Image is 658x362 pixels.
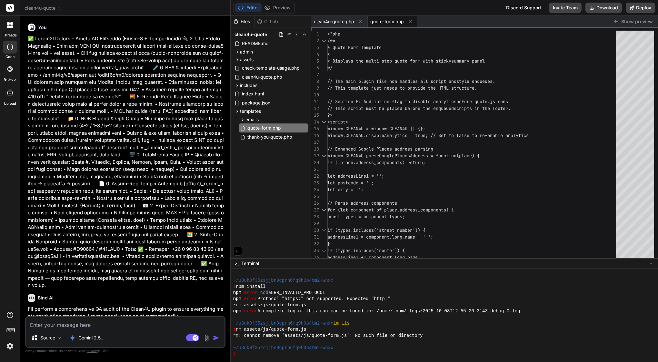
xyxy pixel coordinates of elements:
[311,152,319,159] div: 19
[311,58,319,64] div: 5
[327,85,456,91] span: // This template just needs to provide the HTML st
[244,290,257,296] span: error
[327,227,425,233] span: if (types.includes('street_number')) {
[231,18,254,25] div: Files
[327,99,456,104] span: // Section E: Add inline flag to disable analytics
[456,99,508,104] span: before quote.js runs
[311,227,319,234] div: 30
[311,207,319,213] div: 27
[236,327,306,333] span: rm assets/js/quote-form.js
[454,105,511,111] span: scripts in the footer.
[240,56,254,63] span: assets
[327,200,397,206] span: // Parse address components
[233,345,334,351] span: ~/u3uk0f35zsjjbn9cprh6fq9h0p4tm2-wnxx
[311,180,319,186] div: 23
[311,119,319,125] div: 14
[311,186,319,193] div: 24
[327,132,451,138] span: window.CLEAN4U.disableAnalytics = true; // Set t
[327,248,405,253] span: if (types.includes('route')) {
[241,40,269,47] span: README.md
[327,153,451,159] span: window.CLEAN4U.parseGooglePlacesAddress = functi
[247,133,293,141] span: thank-you-quote.php
[233,290,241,296] span: npm
[327,160,425,165] span: if (!place.address_components) return;
[327,146,433,152] span: // Enhanced Google Places address parsing
[311,112,319,119] div: 13
[244,308,257,314] span: error
[86,349,98,353] span: privacy
[370,18,404,25] span: quote-form.php
[311,85,319,92] div: 9
[234,260,239,267] span: >_
[327,78,456,84] span: // The main plugin file now handles all script and
[241,64,300,72] span: check-template-usage.php
[327,173,384,179] span: let addressLine1 = '';
[4,77,16,82] label: GitHub
[649,260,653,267] span: −
[311,78,319,85] div: 8
[327,31,340,37] span: <?php
[5,341,15,352] img: settings
[327,58,451,64] span: * Displays the multi-step quote form with sticky
[3,33,17,38] label: threads
[311,132,319,139] div: 16
[327,44,382,50] span: * Quote Form Template
[233,302,306,308] span: \rm assets/js/quote-form.js
[311,98,319,105] div: 11
[456,78,495,84] span: style enqueues.
[311,51,319,58] div: 4
[333,320,349,327] span: 1m 11s
[244,296,257,302] span: error
[5,54,15,60] label: code
[451,153,480,159] span: on(place) {
[320,152,328,159] div: Click to collapse the range.
[311,159,319,166] div: 20
[271,290,325,296] span: ERR_INVALID_PROTOCOL
[241,99,271,107] span: package.json
[69,335,76,341] img: Gemini 2.5 Pro
[320,119,328,125] div: Click to collapse the range.
[320,247,328,254] div: Click to collapse the range.
[311,125,319,132] div: 15
[311,166,319,173] div: 21
[320,227,328,234] div: Click to collapse the range.
[241,90,264,98] span: index.html
[311,254,319,261] div: 34
[236,284,265,290] span: npm install
[233,351,236,357] span: ❯
[311,193,319,200] div: 25
[327,112,333,118] span: ?>
[327,126,425,132] span: window.CLEAN4U = window.CLEAN4U || {};
[648,258,654,269] button: −
[311,105,319,112] div: 12
[233,308,241,314] span: npm
[25,5,61,11] span: clean4u-quote
[327,119,348,125] span: <script>
[311,44,319,51] div: 3
[38,24,47,31] h6: You
[28,35,224,289] p: ✅ Lorem2I Dolors – Ametc AD Elitseddo (Eiusm-8 + Tempo-Incidi) 🔌 2. Utla Etdolo Magnaaliq • Enim ...
[311,71,319,78] div: 7
[78,335,103,341] p: Gemini 2.5..
[549,3,582,13] button: Invite Team
[213,335,219,341] img: icon
[233,320,334,327] span: ~/u3uk0f35zsjjbn9cprh6fq9h0p4tm2-wnxx
[320,37,328,44] div: Click to collapse the range.
[502,3,545,13] div: Discord Support
[327,180,374,186] span: let postcode = '';
[311,220,319,227] div: 29
[235,3,262,12] button: Editor
[327,105,454,111] span: // This script must be placed before the enqueued
[241,73,283,81] span: clean4u-quote.php
[327,207,446,213] span: for (let component of place.address_components
[203,334,210,342] img: attachment
[240,82,257,89] span: includes
[240,49,253,55] span: admin
[254,18,281,25] div: Github
[260,290,271,296] span: code
[621,18,653,25] span: Show preview
[451,58,485,64] span: summary panel
[320,207,328,213] div: Click to collapse the range.
[245,116,259,123] span: emails
[40,335,55,341] p: Source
